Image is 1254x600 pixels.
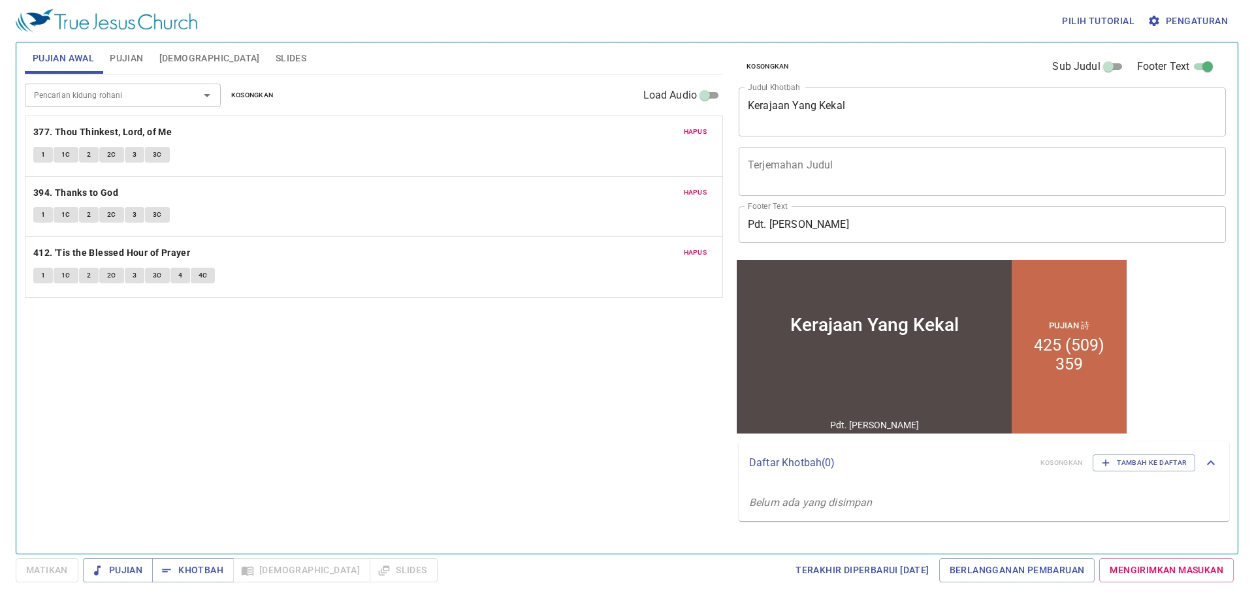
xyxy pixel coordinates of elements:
b: 377. Thou Thinkest, Lord, of Me [33,124,172,140]
span: Mengirimkan Masukan [1110,562,1223,578]
img: True Jesus Church [16,9,197,33]
div: Daftar Khotbah(0)KosongkanTambah ke Daftar [739,441,1229,484]
button: Pujian [83,558,153,582]
button: Hapus [676,124,715,140]
button: 2 [79,207,99,223]
span: 1 [41,209,45,221]
i: Belum ada yang disimpan [749,496,872,509]
a: Berlangganan Pembaruan [939,558,1095,582]
button: Tambah ke Daftar [1093,454,1195,471]
span: Pujian [93,562,142,578]
button: 1C [54,207,78,223]
span: Sub Judul [1052,59,1100,74]
button: 2C [99,147,124,163]
span: 2 [87,209,91,221]
span: 3C [153,270,162,281]
button: 1C [54,268,78,283]
span: 2C [107,149,116,161]
span: 1C [61,149,71,161]
span: 3 [133,209,137,221]
span: 3C [153,149,162,161]
button: 1 [33,207,53,223]
button: 2C [99,268,124,283]
span: 2C [107,270,116,281]
span: 2C [107,209,116,221]
span: 4 [178,270,182,281]
span: Berlangganan Pembaruan [950,562,1085,578]
button: 412. 'Tis the Blessed Hour of Prayer [33,245,193,261]
button: Kosongkan [739,59,797,74]
span: Kosongkan [747,61,789,72]
button: 3C [145,268,170,283]
button: 3C [145,207,170,223]
span: 3C [153,209,162,221]
b: 412. 'Tis the Blessed Hour of Prayer [33,245,190,261]
span: Khotbah [163,562,223,578]
button: 4C [191,268,216,283]
button: 2C [99,207,124,223]
button: Open [198,86,216,104]
span: Slides [276,50,306,67]
button: 3 [125,207,144,223]
span: 1 [41,149,45,161]
button: Pilih tutorial [1057,9,1140,33]
span: Pujian Awal [33,50,94,67]
button: 1 [33,268,53,283]
button: 1 [33,147,53,163]
p: Daftar Khotbah ( 0 ) [749,455,1030,471]
span: Tambah ke Daftar [1101,457,1187,469]
span: Hapus [684,247,707,259]
span: Load Audio [643,87,698,103]
a: Terakhir Diperbarui [DATE] [790,558,934,582]
span: 1C [61,209,71,221]
span: 4C [199,270,208,281]
button: 1C [54,147,78,163]
span: [DEMOGRAPHIC_DATA] [159,50,260,67]
button: 3 [125,147,144,163]
button: 3C [145,147,170,163]
button: 2 [79,268,99,283]
button: 2 [79,147,99,163]
span: 2 [87,149,91,161]
button: 3 [125,268,144,283]
button: Hapus [676,245,715,261]
span: Pujian [110,50,143,67]
span: Pengaturan [1150,13,1228,29]
button: 4 [170,268,190,283]
button: Khotbah [152,558,234,582]
span: Hapus [684,126,707,138]
span: Kosongkan [231,89,274,101]
button: Kosongkan [223,87,281,103]
button: 377. Thou Thinkest, Lord, of Me [33,124,174,140]
span: 1C [61,270,71,281]
span: Footer Text [1137,59,1190,74]
span: Terakhir Diperbarui [DATE] [796,562,929,578]
span: 1 [41,270,45,281]
button: 394. Thanks to God [33,185,121,201]
b: 394. Thanks to God [33,185,118,201]
a: Mengirimkan Masukan [1099,558,1234,582]
span: Pilih tutorial [1062,13,1134,29]
span: 3 [133,270,137,281]
span: 3 [133,149,137,161]
textarea: Kerajaan Yang Kekal [748,99,1217,124]
button: Hapus [676,185,715,200]
span: 2 [87,270,91,281]
span: Hapus [684,187,707,198]
button: Pengaturan [1145,9,1233,33]
iframe: from-child [733,257,1130,437]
